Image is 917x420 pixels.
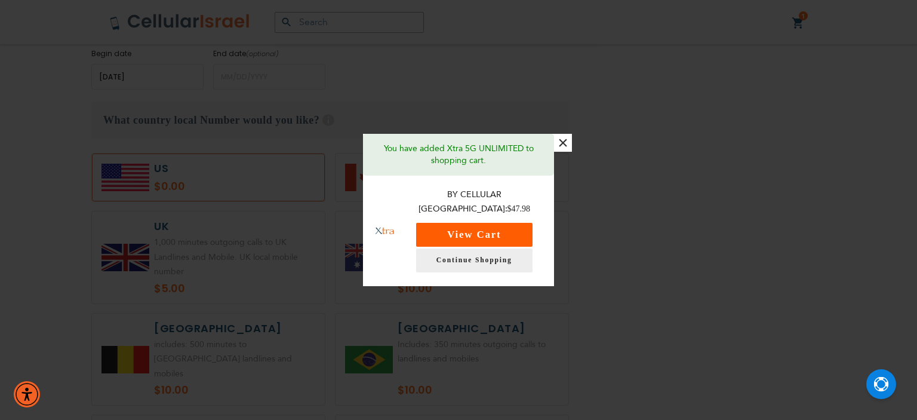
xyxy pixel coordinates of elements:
[416,223,533,247] button: View Cart
[14,381,40,407] div: Accessibility Menu
[554,134,572,152] button: ×
[416,249,533,272] a: Continue Shopping
[372,143,545,167] p: You have added Xtra 5G UNLIMITED to shopping cart.
[507,204,531,213] span: $47.98
[407,188,543,217] p: By Cellular [GEOGRAPHIC_DATA]:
